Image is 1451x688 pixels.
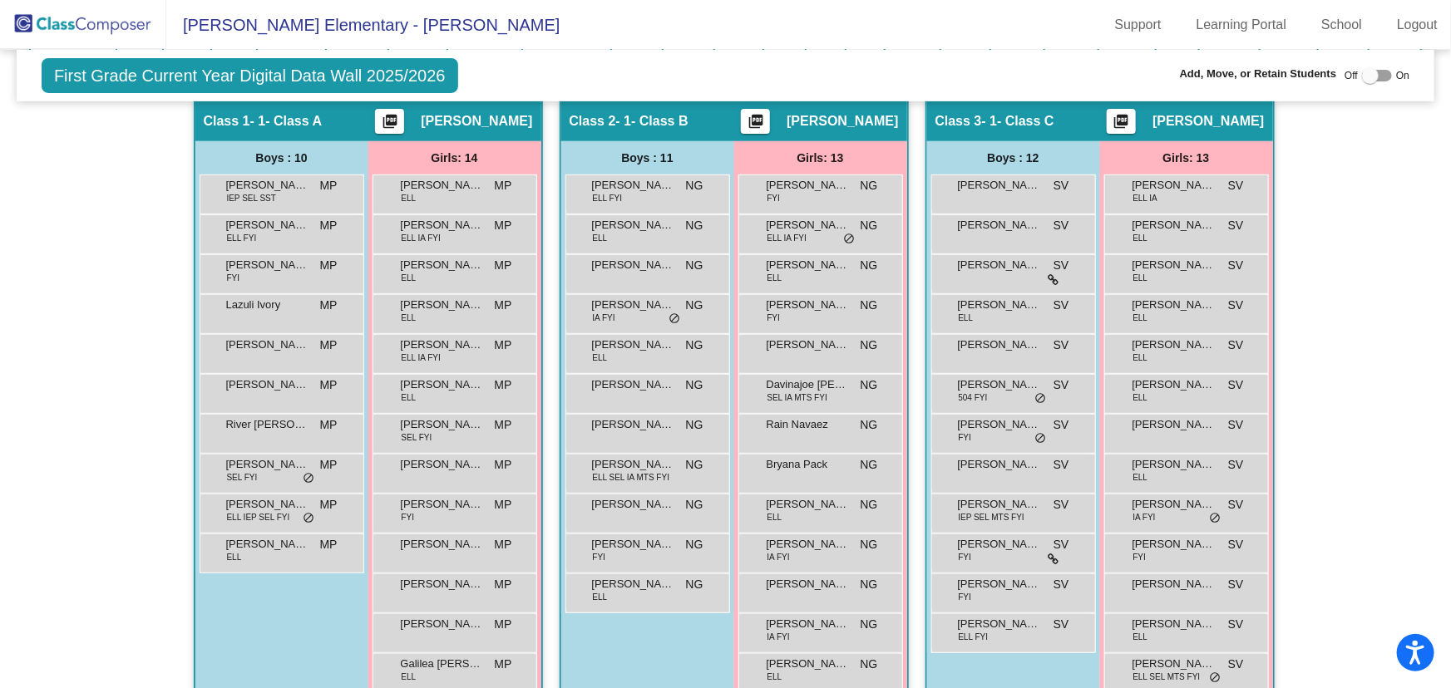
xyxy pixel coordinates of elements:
[1054,177,1069,194] span: SV
[767,391,827,404] span: SEL IA MTS FYI
[1228,297,1244,314] span: SV
[401,177,484,194] span: [PERSON_NAME]
[1054,616,1069,633] span: SV
[304,512,315,525] span: do_not_disturb_alt
[1228,416,1244,434] span: SV
[616,113,688,130] span: - 1- Class B
[1054,496,1069,514] span: SV
[320,217,338,234] span: MP
[1133,671,1201,683] span: ELL SEL MTS FYI
[1152,113,1264,130] span: [PERSON_NAME]
[861,177,878,194] span: NG
[592,297,675,313] span: [PERSON_NAME]
[767,616,850,632] span: [PERSON_NAME]
[861,297,878,314] span: NG
[495,177,512,194] span: MP
[767,576,850,592] span: [PERSON_NAME]
[1228,257,1244,274] span: SV
[958,616,1041,632] span: [PERSON_NAME]
[686,376,703,394] span: NG
[592,217,675,233] span: [PERSON_NAME]
[1107,109,1136,134] button: Print Students Details
[861,217,878,234] span: NG
[226,456,309,473] span: [PERSON_NAME]
[227,471,258,484] span: SEL FYI
[1228,376,1244,394] span: SV
[861,616,878,633] span: NG
[1133,232,1148,244] span: ELL
[320,376,338,394] span: MP
[402,232,441,244] span: ELL IA FYI
[593,471,670,484] span: ELL SEL IA MTS FYI
[686,536,703,553] span: NG
[959,431,972,444] span: FYI
[861,496,878,514] span: NG
[1210,512,1222,525] span: do_not_disturb_alt
[767,536,850,553] span: [PERSON_NAME]
[320,416,338,434] span: MP
[1133,456,1216,473] span: [PERSON_NAME]
[767,416,850,433] span: Rain Navaez
[592,576,675,592] span: [PERSON_NAME]
[495,536,512,553] span: MP
[767,217,850,233] span: [PERSON_NAME]
[958,177,1041,194] span: [PERSON_NAME]
[1054,576,1069,593] span: SV
[767,376,850,393] span: Davinajoe [PERSON_NAME]
[1133,536,1216,553] span: [PERSON_NAME]
[380,113,400,136] mat-icon: picture_as_pdf
[1228,337,1244,354] span: SV
[927,141,1100,174] div: Boys : 12
[767,551,790,563] span: IA FYI
[958,456,1041,473] span: [PERSON_NAME]
[320,297,338,314] span: MP
[686,456,703,474] span: NG
[686,217,703,234] span: NG
[1180,66,1337,82] span: Add, Move, or Retain Students
[570,113,616,130] span: Class 2
[1384,12,1451,38] a: Logout
[1054,536,1069,553] span: SV
[592,337,675,353] span: [PERSON_NAME]
[593,551,606,563] span: FYI
[592,376,675,393] span: [PERSON_NAME]
[1228,456,1244,474] span: SV
[686,177,703,194] span: NG
[227,192,276,204] span: IEP SEL SST
[401,416,484,433] span: [PERSON_NAME]
[368,141,541,174] div: Girls: 14
[1345,68,1358,83] span: Off
[958,496,1041,513] span: [PERSON_NAME]
[226,416,309,433] span: River [PERSON_NAME]
[861,416,878,434] span: NG
[959,312,974,324] span: ELL
[1133,376,1216,393] span: [PERSON_NAME]
[767,192,781,204] span: FYI
[495,297,512,314] span: MP
[226,257,309,273] span: [PERSON_NAME]
[401,656,484,672] span: Galilea [PERSON_NAME]
[669,312,681,326] span: do_not_disturb_alt
[982,113,1054,130] span: - 1- Class C
[1133,496,1216,513] span: [PERSON_NAME] [PERSON_NAME]
[767,257,850,273] span: [PERSON_NAME]
[495,576,512,593] span: MP
[958,416,1041,433] span: [PERSON_NAME]
[226,376,309,393] span: [PERSON_NAME]
[593,232,608,244] span: ELL
[958,297,1041,313] span: [PERSON_NAME]
[958,376,1041,393] span: [PERSON_NAME]
[1133,337,1216,353] span: [PERSON_NAME]
[861,337,878,354] span: NG
[401,297,484,313] span: [PERSON_NAME]
[593,312,615,324] span: IA FYI
[1228,656,1244,673] span: SV
[1133,272,1148,284] span: ELL
[686,297,703,314] span: NG
[495,416,512,434] span: MP
[1054,416,1069,434] span: SV
[226,536,309,553] span: [PERSON_NAME]
[226,297,309,313] span: Lazuli Ivory
[1133,471,1148,484] span: ELL
[958,217,1041,233] span: [PERSON_NAME]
